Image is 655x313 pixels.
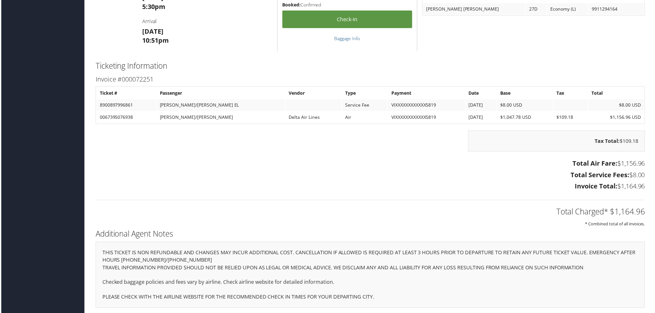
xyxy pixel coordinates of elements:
strong: Booked: [282,2,301,8]
div: $109.18 [469,131,646,152]
td: $8.00 USD [589,100,645,111]
td: Delta Air Lines [285,112,342,124]
td: [PERSON_NAME] [PERSON_NAME] [424,3,526,15]
h3: $1,156.96 [95,160,646,169]
td: [DATE] [466,100,497,111]
th: Date [466,88,497,99]
h2: Ticketing Information [95,61,646,72]
strong: 10:51pm [142,36,168,45]
p: TRAVEL INFORMATION PROVIDED SHOULD NOT BE RELIED UPON AS LEGAL OR MEDICAL ADVICE. WE DISCLAIM ANY... [101,265,640,273]
td: 8900897996861 [96,100,155,111]
td: [PERSON_NAME]/[PERSON_NAME] EL [156,100,285,111]
td: [PERSON_NAME]/[PERSON_NAME] [156,112,285,124]
strong: Tax Total: [596,138,621,145]
td: VIXXXXXXXXXXXX5819 [389,112,466,124]
td: [DATE] [466,112,497,124]
td: $109.18 [555,112,589,124]
th: Total [589,88,645,99]
td: 27D [527,3,548,15]
strong: [DATE] [142,27,163,36]
td: Air [342,112,388,124]
a: Check-in [282,11,413,28]
th: Ticket # [96,88,155,99]
th: Passenger [156,88,285,99]
div: THIS TICKET IS NON REFUNDABLE AND CHANGES MAY INCUR ADDITIONAL COST. CANCELLATION IF ALLOWED IS R... [95,243,646,309]
th: Tax [555,88,589,99]
h2: Total Charged* $1,164.96 [95,207,646,218]
td: 0067395076938 [96,112,155,124]
td: 9911294164 [590,3,645,15]
strong: 5:30pm [142,2,165,11]
strong: Total Service Fees: [572,171,631,180]
td: $1,047.78 USD [498,112,554,124]
td: Service Fee [342,100,388,111]
h2: Additional Agent Notes [95,229,646,240]
td: VIXXXXXXXXXXXX5819 [389,100,466,111]
h3: $1,164.96 [95,183,646,192]
th: Vendor [285,88,342,99]
p: Checked baggage policies and fees vary by airline. Check airline website for detailed information. [101,279,640,288]
strong: Invoice Total: [576,183,619,191]
a: Baggage Info [335,36,360,42]
td: $1,156.96 USD [589,112,645,124]
h4: Arrival [142,18,272,25]
h3: Invoice #000072251 [95,75,646,84]
h5: Confirmed [282,2,413,8]
th: Base [498,88,554,99]
h3: $8.00 [95,171,646,180]
small: * Combined total of all invoices. [586,222,646,228]
td: $8.00 USD [498,100,554,111]
th: Payment [389,88,466,99]
td: Economy (L) [548,3,589,15]
th: Type [342,88,388,99]
strong: Total Air Fare: [574,160,619,168]
p: PLEASE CHECK WITH THE AIRLINE WEBSITE FOR THE RECOMMENDED CHECK IN TIMES FOR YOUR DEPARTING CITY. [101,294,640,302]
